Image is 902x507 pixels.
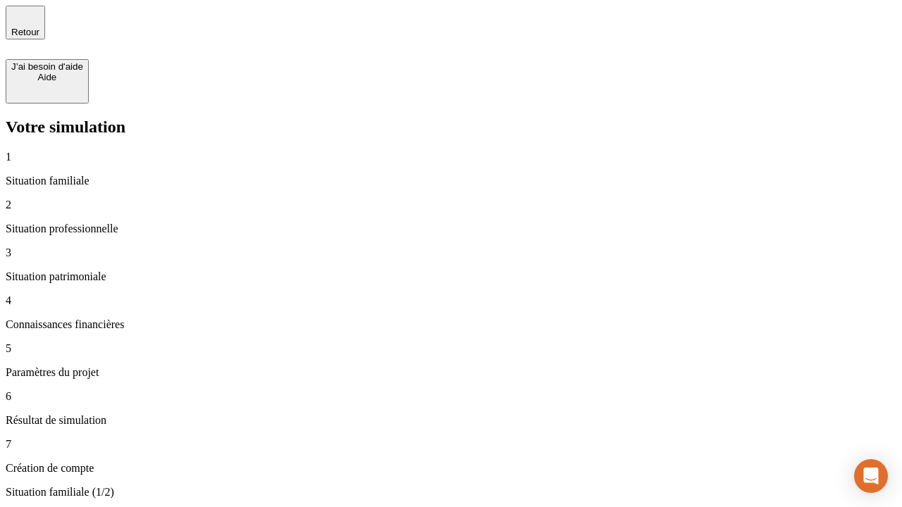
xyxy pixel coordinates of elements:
[6,199,896,211] p: 2
[6,175,896,187] p: Situation familiale
[6,486,896,499] p: Situation familiale (1/2)
[854,459,888,493] div: Open Intercom Messenger
[11,72,83,82] div: Aide
[6,246,896,259] p: 3
[6,6,45,39] button: Retour
[6,294,896,307] p: 4
[6,59,89,104] button: J’ai besoin d'aideAide
[11,61,83,72] div: J’ai besoin d'aide
[6,118,896,137] h2: Votre simulation
[6,151,896,163] p: 1
[6,223,896,235] p: Situation professionnelle
[6,342,896,355] p: 5
[6,390,896,403] p: 6
[6,462,896,475] p: Création de compte
[6,438,896,451] p: 7
[6,414,896,427] p: Résultat de simulation
[11,27,39,37] span: Retour
[6,270,896,283] p: Situation patrimoniale
[6,366,896,379] p: Paramètres du projet
[6,318,896,331] p: Connaissances financières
